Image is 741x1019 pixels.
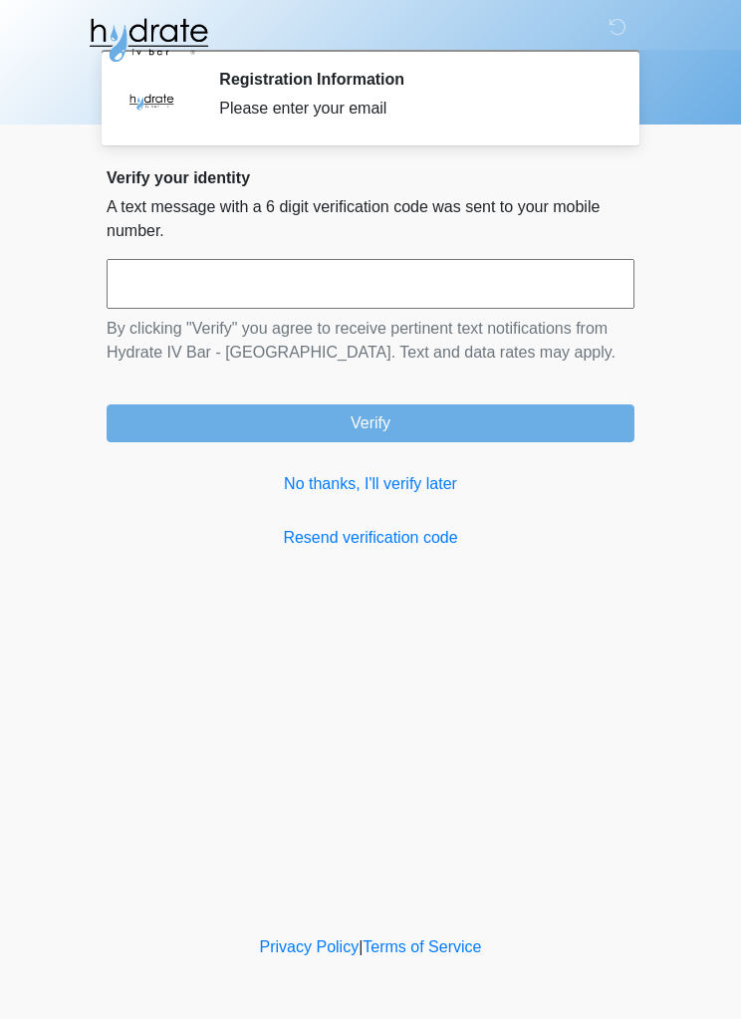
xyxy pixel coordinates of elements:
[107,526,634,550] a: Resend verification code
[107,195,634,243] p: A text message with a 6 digit verification code was sent to your mobile number.
[122,70,181,129] img: Agent Avatar
[219,97,605,121] div: Please enter your email
[107,472,634,496] a: No thanks, I'll verify later
[260,938,360,955] a: Privacy Policy
[107,168,634,187] h2: Verify your identity
[107,317,634,365] p: By clicking "Verify" you agree to receive pertinent text notifications from Hydrate IV Bar - [GEO...
[359,938,363,955] a: |
[87,15,210,65] img: Hydrate IV Bar - Glendale Logo
[107,404,634,442] button: Verify
[363,938,481,955] a: Terms of Service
